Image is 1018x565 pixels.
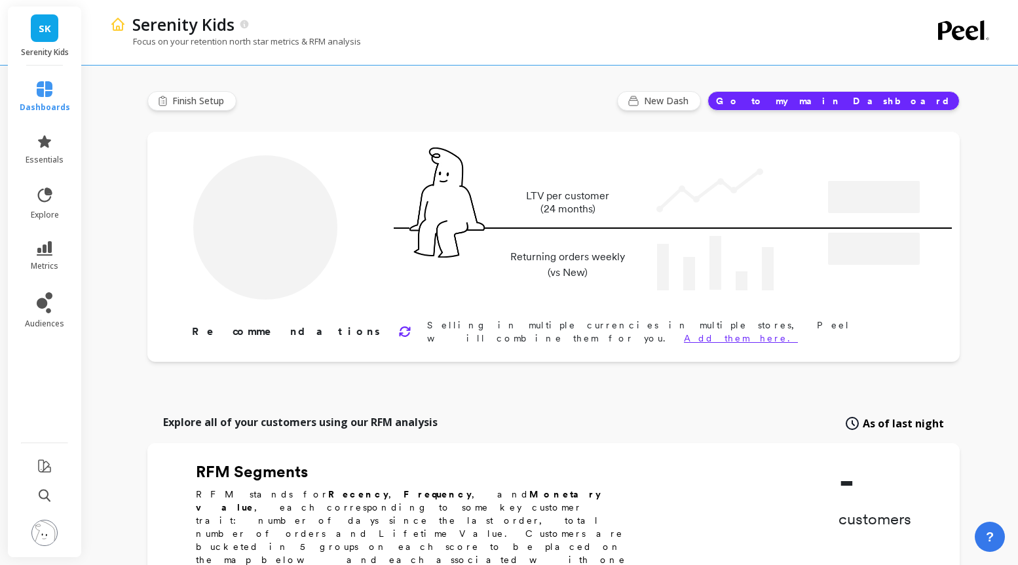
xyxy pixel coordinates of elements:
[328,489,388,499] b: Recency
[427,319,918,345] p: Selling in multiple currencies in multiple stores, Peel will combine them for you.
[20,102,70,113] span: dashboards
[975,522,1005,552] button: ?
[110,16,126,32] img: header icon
[409,147,485,258] img: pal seatted on line
[31,261,58,271] span: metrics
[617,91,701,111] button: New Dash
[839,509,911,530] p: customers
[644,94,692,107] span: New Dash
[839,461,911,501] p: -
[506,189,629,216] p: LTV per customer (24 months)
[39,21,51,36] span: SK
[21,47,69,58] p: Serenity Kids
[196,461,641,482] h2: RFM Segments
[707,91,960,111] button: Go to my main Dashboard
[404,489,472,499] b: Frequency
[147,91,236,111] button: Finish Setup
[110,35,361,47] p: Focus on your retention north star metrics & RFM analysis
[192,324,383,340] p: Recommendations
[506,249,629,281] p: Returning orders weekly (vs New)
[26,155,64,165] span: essentials
[172,94,228,107] span: Finish Setup
[31,210,59,220] span: explore
[31,520,58,546] img: profile picture
[132,13,235,35] p: Serenity Kids
[863,416,944,431] span: As of last night
[986,528,994,546] span: ?
[25,319,64,329] span: audiences
[163,414,438,430] p: Explore all of your customers using our RFM analysis
[684,333,798,343] a: Add them here.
